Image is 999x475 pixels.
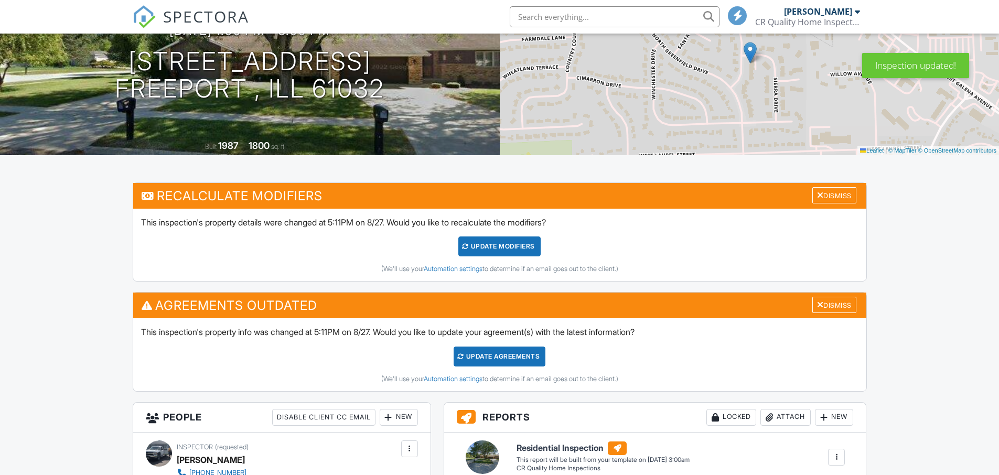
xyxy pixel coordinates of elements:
div: This inspection's property details were changed at 5:11PM on 8/27. Would you like to recalculate ... [133,209,866,281]
div: New [380,409,418,426]
div: Dismiss [812,297,856,313]
div: (We'll use your to determine if an email goes out to the client.) [141,265,858,273]
div: (We'll use your to determine if an email goes out to the client.) [141,375,858,383]
h3: Agreements Outdated [133,293,866,318]
span: Built [205,143,217,150]
span: sq. ft. [271,143,286,150]
div: Locked [706,409,756,426]
div: Disable Client CC Email [272,409,375,426]
a: Automation settings [424,375,482,383]
a: © OpenStreetMap contributors [918,147,996,154]
h3: Reports [444,403,866,433]
span: (requested) [215,443,249,451]
div: 1987 [218,140,239,151]
div: Update Agreements [454,347,545,366]
h3: Recalculate Modifiers [133,183,866,209]
span: Inspector [177,443,213,451]
h3: People [133,403,431,433]
img: Marker [744,42,757,63]
div: New [815,409,853,426]
h6: Residential Inspection [517,441,690,455]
a: Leaflet [860,147,884,154]
div: CR Quality Home Inspections [755,17,860,27]
div: Dismiss [812,187,856,203]
h1: [STREET_ADDRESS] Freeport , Ill 61032 [115,48,384,103]
div: Inspection updated! [862,53,969,78]
h3: [DATE] 1:00 pm - 3:00 pm [169,24,330,38]
div: CR Quality Home Inspections [517,464,690,473]
div: This report will be built from your template on [DATE] 3:00am [517,456,690,464]
span: SPECTORA [163,5,249,27]
input: Search everything... [510,6,719,27]
a: SPECTORA [133,14,249,36]
div: 1800 [249,140,270,151]
div: [PERSON_NAME] [177,452,245,468]
a: © MapTiler [888,147,917,154]
div: UPDATE Modifiers [458,236,541,256]
a: Automation settings [424,265,482,273]
div: Attach [760,409,811,426]
div: [PERSON_NAME] [784,6,852,17]
div: This inspection's property info was changed at 5:11PM on 8/27. Would you like to update your agre... [133,318,866,391]
span: | [885,147,887,154]
img: The Best Home Inspection Software - Spectora [133,5,156,28]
